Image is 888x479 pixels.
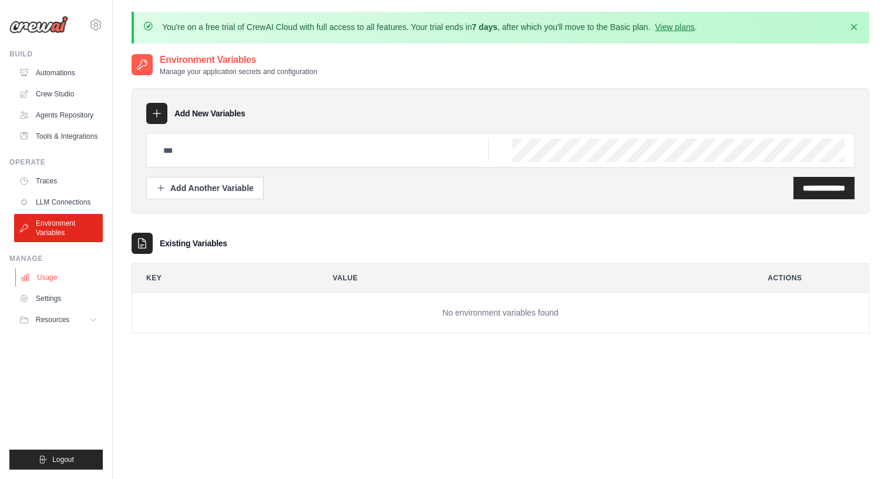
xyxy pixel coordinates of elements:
button: Logout [9,450,103,470]
div: Operate [9,158,103,167]
strong: 7 days [472,22,497,32]
img: Logo [9,16,68,34]
h3: Existing Variables [160,237,227,249]
td: No environment variables found [132,293,869,333]
a: View plans [655,22,694,32]
a: Settings [14,289,103,308]
a: Environment Variables [14,214,103,242]
a: Automations [14,63,103,82]
a: LLM Connections [14,193,103,212]
a: Tools & Integrations [14,127,103,146]
h3: Add New Variables [174,108,245,119]
span: Resources [36,315,69,324]
a: Usage [15,268,104,287]
a: Traces [14,172,103,190]
span: Logout [52,455,74,464]
button: Add Another Variable [146,177,264,199]
div: Add Another Variable [156,182,254,194]
th: Actions [754,264,869,292]
p: You're on a free trial of CrewAI Cloud with full access to all features. Your trial ends in , aft... [162,21,697,33]
th: Value [319,264,745,292]
a: Crew Studio [14,85,103,103]
h2: Environment Variables [160,53,317,67]
div: Build [9,49,103,59]
button: Resources [14,310,103,329]
th: Key [132,264,310,292]
p: Manage your application secrets and configuration [160,67,317,76]
div: Manage [9,254,103,263]
a: Agents Repository [14,106,103,125]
